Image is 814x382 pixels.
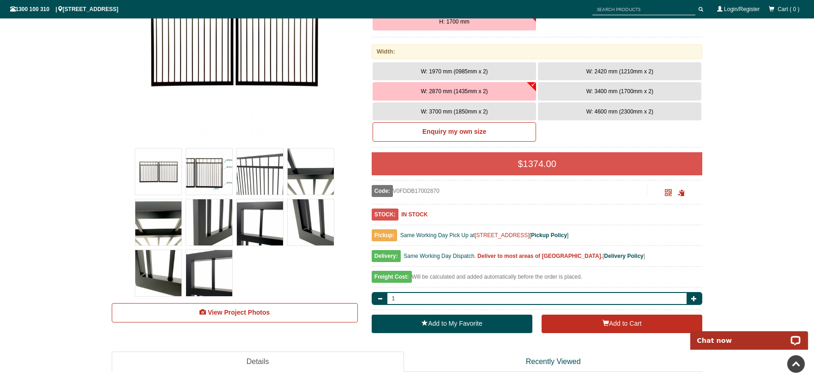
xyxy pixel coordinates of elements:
[373,12,536,31] button: H: 1700 mm
[475,232,530,239] a: [STREET_ADDRESS]
[372,209,398,221] span: STOCK:
[422,128,486,135] b: Enquiry my own size
[186,149,232,195] img: V0FDDB - Flat Top (Double Top Rail) - Double Aluminium Driveway Gates - Double Swing Gates - Matt...
[373,122,536,142] a: Enquiry my own size
[523,159,556,169] span: 1374.00
[10,6,119,12] span: 1300 100 310 | [STREET_ADDRESS]
[586,68,653,75] span: W: 2420 mm (1210mm x 2)
[684,321,814,350] iframe: LiveChat chat widget
[421,88,488,95] span: W: 2870 mm (1435mm x 2)
[778,6,799,12] span: Cart ( 0 )
[604,253,643,259] a: Delivery Policy
[401,211,428,218] b: IN STOCK
[372,250,401,262] span: Delivery:
[372,185,393,197] span: Code:
[112,303,358,322] a: View Project Photos
[186,199,232,245] img: V0FDDB - Flat Top (Double Top Rail) - Double Aluminium Driveway Gates - Double Swing Gates - Matt...
[724,6,760,12] a: Login/Register
[373,82,536,101] button: W: 2870 mm (1435mm x 2)
[237,149,283,195] img: V0FDDB - Flat Top (Double Top Rail) - Double Aluminium Driveway Gates - Double Swing Gates - Matt...
[135,149,181,195] img: V0FDDB - Flat Top (Double Top Rail) - Double Aluminium Driveway Gates - Double Swing Gates - Matt...
[372,271,412,283] span: Freight Cost:
[439,18,469,25] span: H: 1700 mm
[421,108,488,115] span: W: 3700 mm (1850mm x 2)
[372,251,703,267] div: [ ]
[592,4,695,15] input: SEARCH PRODUCTS
[665,191,672,197] a: Click to enlarge and scan to share.
[404,352,703,372] a: Recently Viewed
[372,152,703,175] div: $
[372,44,703,59] div: Width:
[112,352,404,372] a: Details
[135,199,181,245] img: V0FDDB - Flat Top (Double Top Rail) - Double Aluminium Driveway Gates - Double Swing Gates - Matt...
[538,102,701,121] button: W: 4600 mm (2300mm x 2)
[288,199,334,245] img: V0FDDB - Flat Top (Double Top Rail) - Double Aluminium Driveway Gates - Double Swing Gates - Matt...
[477,253,603,259] b: Deliver to most areas of [GEOGRAPHIC_DATA].
[288,149,334,195] img: V0FDDB - Flat Top (Double Top Rail) - Double Aluminium Driveway Gates - Double Swing Gates - Matt...
[372,229,397,241] span: Pickup:
[208,309,270,316] span: View Project Photos
[135,250,181,296] img: V0FDDB - Flat Top (Double Top Rail) - Double Aluminium Driveway Gates - Double Swing Gates - Matt...
[237,199,283,245] img: V0FDDB - Flat Top (Double Top Rail) - Double Aluminium Driveway Gates - Double Swing Gates - Matt...
[372,271,703,287] div: Will be calculated and added automatically before the order is placed.
[373,102,536,121] button: W: 3700 mm (1850mm x 2)
[678,190,685,197] span: Click to copy the URL
[421,68,488,75] span: W: 1970 mm (0985mm x 2)
[586,88,653,95] span: W: 3400 mm (1700mm x 2)
[542,315,702,333] button: Add to Cart
[186,250,232,296] img: V0FDDB - Flat Top (Double Top Rail) - Double Aluminium Driveway Gates - Double Swing Gates - Matt...
[586,108,653,115] span: W: 4600 mm (2300mm x 2)
[538,62,701,81] button: W: 2420 mm (1210mm x 2)
[372,315,532,333] a: Add to My Favorite
[373,62,536,81] button: W: 1970 mm (0985mm x 2)
[538,82,701,101] button: W: 3400 mm (1700mm x 2)
[372,185,647,197] div: V0FDDB17002870
[404,253,476,259] span: Same Working Day Dispatch.
[400,232,569,239] span: Same Working Day Pick Up at [ ]
[531,232,567,239] a: Pickup Policy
